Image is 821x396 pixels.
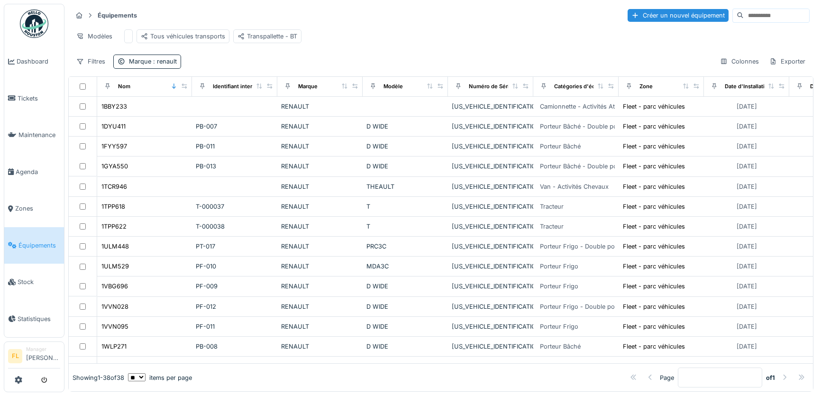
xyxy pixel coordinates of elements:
[18,130,60,139] span: Maintenance
[101,102,127,111] div: 1BBY233
[196,322,274,331] div: PF-011
[151,58,177,65] span: : renault
[639,83,653,91] div: Zone
[366,162,444,171] div: D WIDE
[540,342,581,351] div: Porteur Bâché
[623,322,685,331] div: Fleet - parc véhicules
[366,282,444,291] div: D WIDE
[15,204,60,213] span: Zones
[737,302,757,311] div: [DATE]
[129,57,177,66] div: Marque
[737,242,757,251] div: [DATE]
[540,202,564,211] div: Tracteur
[737,342,757,351] div: [DATE]
[4,190,64,227] a: Zones
[281,142,359,151] div: RENAULT
[737,162,757,171] div: [DATE]
[101,282,128,291] div: 1VBG696
[4,154,64,191] a: Agenda
[8,346,60,368] a: FL Manager[PERSON_NAME]
[26,346,60,353] div: Manager
[737,142,757,151] div: [DATE]
[72,55,109,68] div: Filtres
[118,83,130,91] div: Nom
[766,373,775,382] strong: of 1
[196,262,274,271] div: PF-010
[4,80,64,117] a: Tickets
[196,202,274,211] div: T-000037
[101,202,125,211] div: 1TPP618
[765,55,810,68] div: Exporter
[716,55,763,68] div: Colonnes
[366,242,444,251] div: PRC3C
[94,11,141,20] strong: Équipements
[737,262,757,271] div: [DATE]
[72,29,117,43] div: Modèles
[540,282,578,291] div: Porteur Frigo
[737,182,757,191] div: [DATE]
[452,242,529,251] div: [US_VEHICLE_IDENTIFICATION_NUMBER]
[281,262,359,271] div: RENAULT
[196,342,274,351] div: PB-008
[452,262,529,271] div: [US_VEHICLE_IDENTIFICATION_NUMBER]
[366,342,444,351] div: D WIDE
[237,32,297,41] div: Transpallette - BT
[540,242,624,251] div: Porteur Frigo - Double ponts
[623,222,685,231] div: Fleet - parc véhicules
[540,102,650,111] div: Camionnette - Activités Atelier/Garage
[623,242,685,251] div: Fleet - parc véhicules
[737,202,757,211] div: [DATE]
[452,222,529,231] div: [US_VEHICLE_IDENTIFICATION_NUMBER]
[281,102,359,111] div: RENAULT
[540,162,626,171] div: Porteur Bâché - Double ponts
[452,102,529,111] div: [US_VEHICLE_IDENTIFICATION_NUMBER]
[101,322,128,331] div: 1VVN095
[623,102,685,111] div: Fleet - parc véhicules
[281,362,359,371] div: RENAULT
[366,202,444,211] div: T
[4,264,64,301] a: Stock
[196,162,274,171] div: PB-013
[452,202,529,211] div: [US_VEHICLE_IDENTIFICATION_NUMBER]
[101,262,129,271] div: 1ULM529
[623,202,685,211] div: Fleet - parc véhicules
[469,83,512,91] div: Numéro de Série
[623,362,685,371] div: Fleet - parc véhicules
[101,362,128,371] div: 1XED034
[18,241,60,250] span: Équipements
[366,122,444,131] div: D WIDE
[196,362,274,371] div: T-000045
[196,282,274,291] div: PF-009
[101,122,126,131] div: 1DYU411
[540,322,578,331] div: Porteur Frigo
[281,202,359,211] div: RENAULT
[101,242,129,251] div: 1ULM448
[196,302,274,311] div: PF-012
[281,162,359,171] div: RENAULT
[196,242,274,251] div: PT-017
[213,83,259,91] div: Identifiant interne
[101,302,128,311] div: 1VVN028
[554,83,620,91] div: Catégories d'équipement
[737,322,757,331] div: [DATE]
[452,122,529,131] div: [US_VEHICLE_IDENTIFICATION_NUMBER]
[452,182,529,191] div: [US_VEHICLE_IDENTIFICATION_NUMBER]
[452,142,529,151] div: [US_VEHICLE_IDENTIFICATION_NUMBER]
[540,262,578,271] div: Porteur Frigo
[101,342,127,351] div: 1WLP271
[281,122,359,131] div: RENAULT
[737,102,757,111] div: [DATE]
[540,182,609,191] div: Van - Activités Chevaux
[623,302,685,311] div: Fleet - parc véhicules
[623,342,685,351] div: Fleet - parc véhicules
[540,142,581,151] div: Porteur Bâché
[737,222,757,231] div: [DATE]
[383,83,403,91] div: Modèle
[73,373,124,382] div: Showing 1 - 38 of 38
[623,182,685,191] div: Fleet - parc véhicules
[101,182,127,191] div: 1TCR946
[281,282,359,291] div: RENAULT
[366,322,444,331] div: D WIDE
[540,122,626,131] div: Porteur Bâché - Double ponts
[196,122,274,131] div: PB-007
